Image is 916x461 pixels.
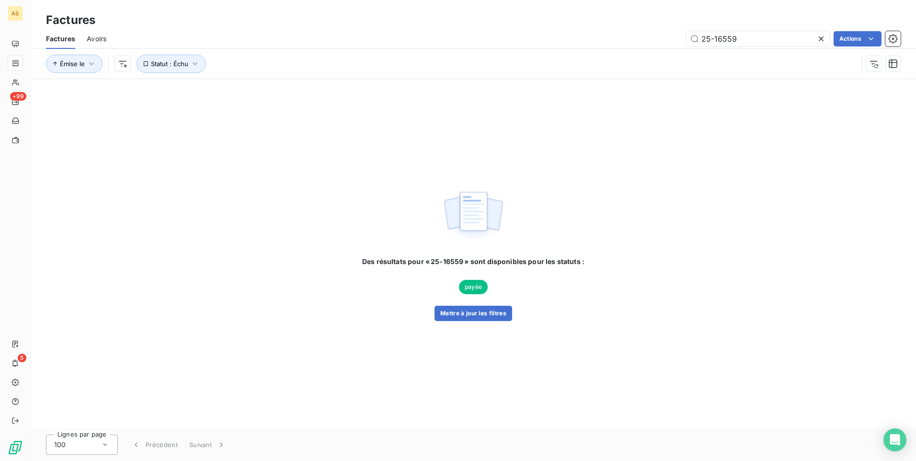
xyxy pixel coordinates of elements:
[46,55,103,73] button: Émise le
[54,440,66,449] span: 100
[362,257,584,266] span: Des résultats pour « 25-16559 » sont disponibles pour les statuts :
[443,186,504,246] img: empty state
[60,60,85,68] span: Émise le
[435,306,512,321] button: Mettre à jour les filtres
[686,31,830,46] input: Rechercher
[10,92,26,101] span: +99
[18,354,26,362] span: 5
[151,60,188,68] span: Statut : Échu
[883,428,906,451] div: Open Intercom Messenger
[459,280,488,294] span: payée
[8,6,23,21] div: AS
[126,435,183,455] button: Précédent
[8,440,23,455] img: Logo LeanPay
[137,55,206,73] button: Statut : Échu
[183,435,232,455] button: Suivant
[46,12,95,29] h3: Factures
[46,34,75,44] span: Factures
[87,34,106,44] span: Avoirs
[8,94,23,109] a: +99
[834,31,882,46] button: Actions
